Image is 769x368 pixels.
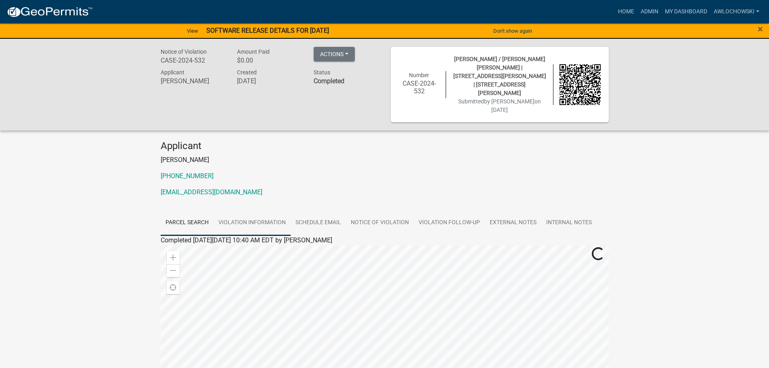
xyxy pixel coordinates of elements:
h6: CASE-2024-532 [161,57,225,64]
strong: SOFTWARE RELEASE DETAILS FOR [DATE] [206,27,329,34]
a: Internal Notes [541,210,597,236]
span: by [PERSON_NAME] [484,98,534,105]
div: Zoom in [167,251,180,264]
a: My Dashboard [662,4,710,19]
span: Completed [DATE][DATE] 10:40 AM EDT by [PERSON_NAME] [161,236,332,244]
a: View [184,24,201,38]
a: External Notes [485,210,541,236]
span: Status [314,69,330,76]
strong: Completed [314,77,344,85]
a: [PHONE_NUMBER] [161,172,214,180]
button: Actions [314,47,355,61]
a: Notice of Violation [346,210,414,236]
span: Notice of Violation [161,48,207,55]
span: × [758,23,763,35]
span: [PERSON_NAME] / [PERSON_NAME] [PERSON_NAME] | [STREET_ADDRESS][PERSON_NAME] | [STREET_ADDRESS][PE... [453,56,546,96]
span: Submitted on [DATE] [458,98,541,113]
h6: CASE-2024-532 [399,80,440,95]
a: [EMAIL_ADDRESS][DOMAIN_NAME] [161,188,262,196]
div: Find my location [167,281,180,294]
span: Created [237,69,257,76]
h6: [PERSON_NAME] [161,77,225,85]
span: Amount Paid [237,48,270,55]
h6: $0.00 [237,57,302,64]
a: Parcel search [161,210,214,236]
span: Applicant [161,69,184,76]
span: Number [409,72,429,78]
button: Close [758,24,763,34]
img: QR code [559,64,601,105]
button: Don't show again [490,24,535,38]
a: awlochowski [710,4,763,19]
a: Violation Follow-up [414,210,485,236]
h4: Applicant [161,140,609,152]
div: Zoom out [167,264,180,277]
p: [PERSON_NAME] [161,155,609,165]
h6: [DATE] [237,77,302,85]
a: Violation Information [214,210,291,236]
a: Home [615,4,637,19]
a: Admin [637,4,662,19]
a: Schedule Email [291,210,346,236]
